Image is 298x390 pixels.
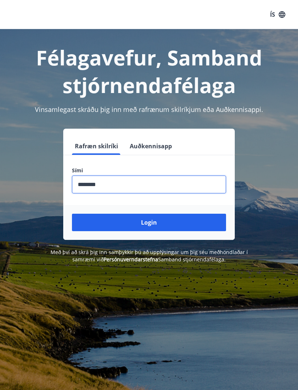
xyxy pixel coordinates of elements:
[51,249,248,263] span: Með því að skrá þig inn samþykkir þú að upplýsingar um þig séu meðhöndlaðar í samræmi við Samband...
[104,256,158,263] a: Persónuverndarstefna
[127,137,175,155] button: Auðkennisapp
[9,44,289,99] h1: Félagavefur, Samband stjórnendafélaga
[72,137,121,155] button: Rafræn skilríki
[35,105,263,114] span: Vinsamlegast skráðu þig inn með rafrænum skilríkjum eða Auðkennisappi.
[266,8,289,21] button: ÍS
[72,214,226,231] button: Login
[72,167,226,174] label: Sími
